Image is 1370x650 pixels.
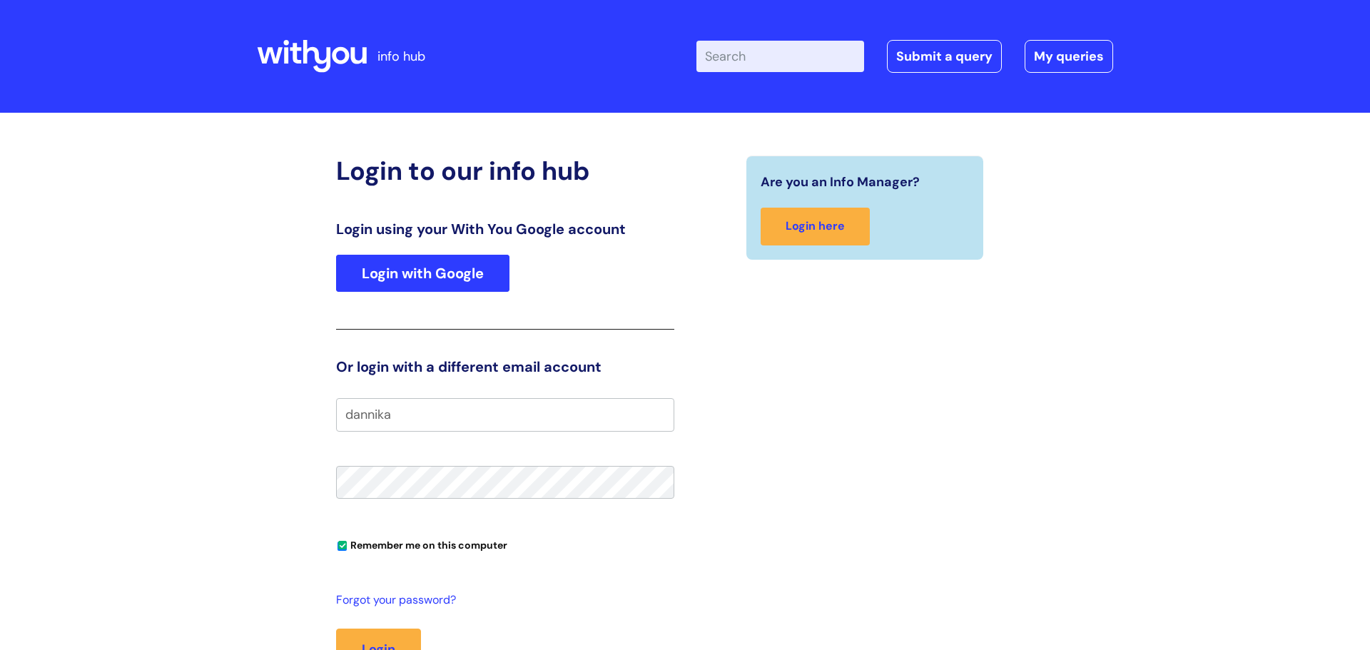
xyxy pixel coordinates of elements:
input: Remember me on this computer [338,542,347,551]
a: Login here [761,208,870,245]
label: Remember me on this computer [336,536,507,552]
a: Submit a query [887,40,1002,73]
div: You can uncheck this option if you're logging in from a shared device [336,533,674,556]
h3: Or login with a different email account [336,358,674,375]
input: Your e-mail address [336,398,674,431]
a: My queries [1025,40,1113,73]
h2: Login to our info hub [336,156,674,186]
p: info hub [377,45,425,68]
input: Search [696,41,864,72]
a: Login with Google [336,255,509,292]
h3: Login using your With You Google account [336,220,674,238]
span: Are you an Info Manager? [761,171,920,193]
a: Forgot your password? [336,590,667,611]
